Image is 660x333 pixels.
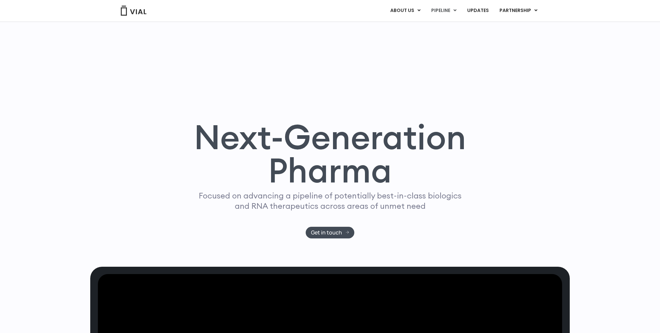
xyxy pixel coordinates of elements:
a: ABOUT USMenu Toggle [385,5,426,16]
span: Get in touch [311,230,342,235]
a: PIPELINEMenu Toggle [426,5,462,16]
img: Vial Logo [120,6,147,16]
p: Focused on advancing a pipeline of potentially best-in-class biologics and RNA therapeutics acros... [196,190,464,211]
h1: Next-Generation Pharma [186,120,474,187]
a: PARTNERSHIPMenu Toggle [494,5,543,16]
a: Get in touch [306,227,355,238]
a: UPDATES [462,5,494,16]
